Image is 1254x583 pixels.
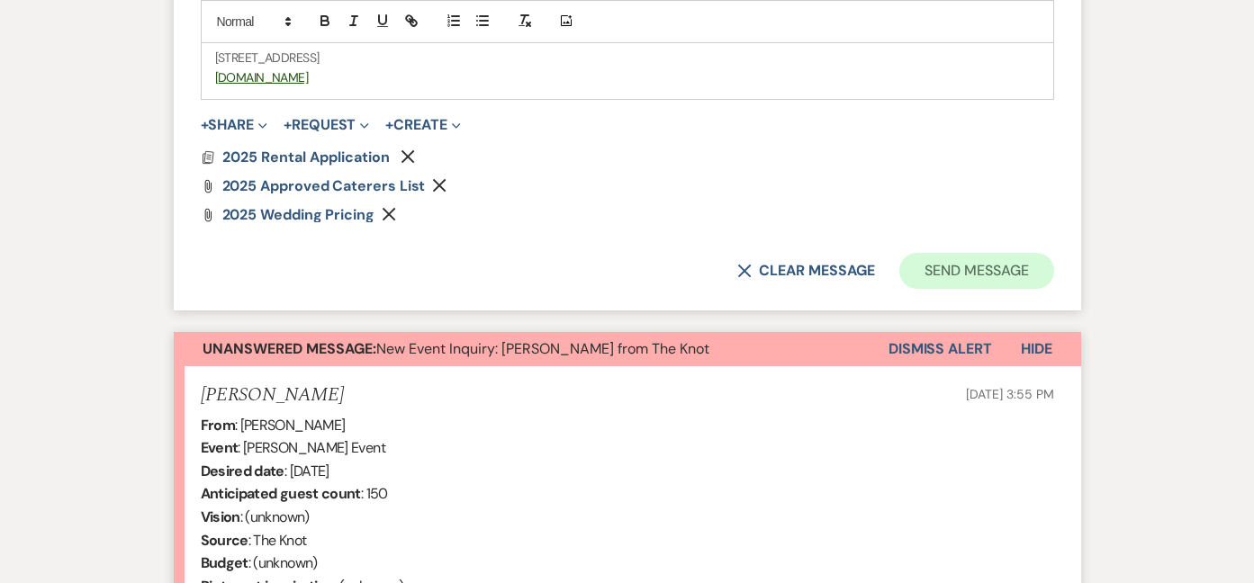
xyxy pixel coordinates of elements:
span: Hide [1021,339,1052,358]
span: 2025 Rental Application [222,148,390,166]
b: From [201,416,235,435]
span: [DATE] 3:55 PM [966,386,1053,402]
span: 2025 Approved Caterers List [222,176,426,195]
span: + [385,118,393,132]
strong: Unanswered Message: [203,339,376,358]
b: Desired date [201,462,284,480]
button: Dismiss Alert [889,332,992,366]
button: 2025 Rental Application [222,147,394,168]
button: Request [284,118,369,132]
span: [STREET_ADDRESS] [215,49,320,66]
b: Event [201,438,239,457]
button: Create [385,118,460,132]
b: Budget [201,553,248,572]
span: 2025 Wedding Pricing [222,205,374,224]
button: Unanswered Message:New Event Inquiry: [PERSON_NAME] from The Knot [174,332,889,366]
span: + [201,118,209,132]
button: Send Message [899,253,1053,289]
span: + [284,118,292,132]
b: Source [201,531,248,550]
a: [DOMAIN_NAME] [215,69,309,85]
a: 2025 Wedding Pricing [222,208,374,222]
button: Share [201,118,268,132]
h5: [PERSON_NAME] [201,384,344,407]
button: Clear message [737,264,874,278]
span: New Event Inquiry: [PERSON_NAME] from The Knot [203,339,709,358]
button: Hide [992,332,1081,366]
b: Vision [201,507,240,526]
a: 2025 Approved Caterers List [222,179,426,193]
b: Anticipated guest count [201,484,361,503]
